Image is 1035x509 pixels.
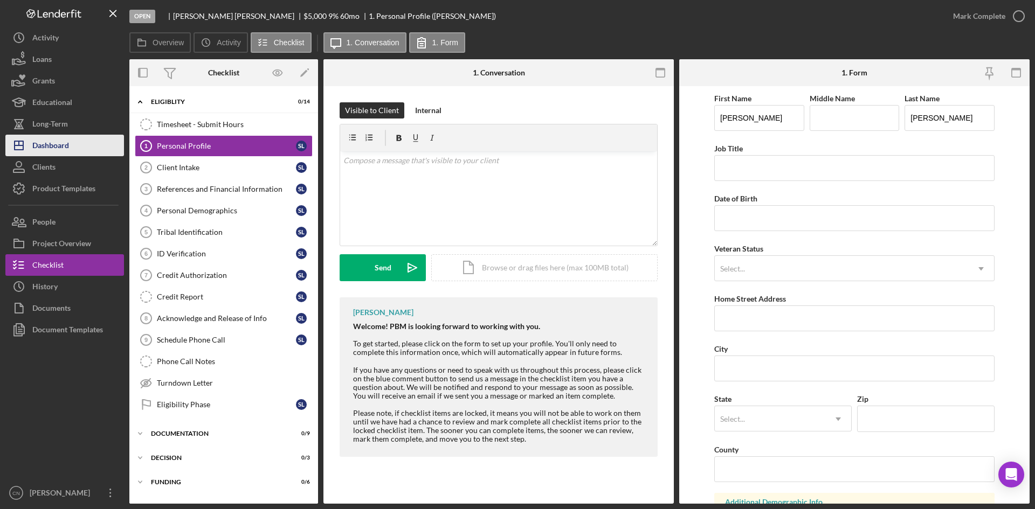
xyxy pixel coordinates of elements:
button: 1. Conversation [323,32,406,53]
div: Turndown Letter [157,379,312,387]
label: Date of Birth [714,194,757,203]
div: 1. Form [841,68,867,77]
button: Dashboard [5,135,124,156]
div: s l [296,248,307,259]
button: Activity [194,32,247,53]
div: 0 / 14 [291,99,310,105]
label: County [714,445,739,454]
button: Document Templates [5,319,124,340]
button: Activity [5,27,124,48]
div: s l [296,334,307,345]
label: Home Street Address [714,294,786,303]
div: Long-Term [32,113,68,137]
a: Loans [5,48,124,70]
div: Send [375,254,391,281]
label: Checklist [274,38,305,47]
button: Educational [5,92,124,113]
label: Last Name [905,94,940,103]
span: $5,000 [303,11,327,20]
div: Eligibility Phase [157,400,296,409]
div: Funding [151,479,283,485]
strong: Welcome! PBM is looking forward to working with you. [353,322,540,331]
tspan: 5 [144,229,148,235]
div: s l [296,313,307,324]
div: Tribal Identification [157,228,296,236]
tspan: 2 [144,164,148,171]
div: s l [296,184,307,194]
button: 1. Form [409,32,465,53]
tspan: 7 [144,272,148,278]
a: 9Schedule Phone Callsl [135,329,313,351]
a: Timesheet - Submit Hours [135,114,313,135]
button: Grants [5,70,124,92]
div: s l [296,162,307,173]
div: Credit Authorization [157,271,296,280]
tspan: 1 [144,143,148,149]
label: Overview [153,38,184,47]
div: 0 / 6 [291,479,310,485]
div: Visible to Client [345,102,399,118]
button: CN[PERSON_NAME] [5,482,124,504]
div: Mark Complete [953,5,1005,27]
div: s l [296,205,307,216]
div: s l [296,291,307,302]
div: 60 mo [340,12,360,20]
tspan: 9 [144,337,148,343]
a: 3References and Financial Informationsl [135,178,313,200]
label: First Name [714,94,751,103]
div: Select... [720,415,745,423]
div: Timesheet - Submit Hours [157,120,312,129]
div: [PERSON_NAME] [27,482,97,506]
div: Project Overview [32,233,91,257]
div: Acknowledge and Release of Info [157,314,296,323]
div: Activity [32,27,59,51]
div: Educational [32,92,72,116]
button: Documents [5,297,124,319]
div: s l [296,227,307,238]
a: Checklist [5,254,124,276]
div: Decision [151,455,283,461]
div: Documents [32,297,71,322]
a: 5Tribal Identificationsl [135,221,313,243]
div: Additional Demographic Info [725,498,984,506]
div: Select... [720,264,745,273]
button: Long-Term [5,113,124,135]
a: 2Client Intakesl [135,157,313,178]
div: Loans [32,48,52,73]
div: Schedule Phone Call [157,336,296,344]
a: Eligibility Phasesl [135,394,313,415]
tspan: 6 [144,250,148,257]
div: Open Intercom Messenger [998,462,1024,487]
button: Project Overview [5,233,124,254]
div: [PERSON_NAME] [PERSON_NAME] [173,12,303,20]
div: Grants [32,70,55,94]
div: s l [296,270,307,281]
div: Product Templates [32,178,95,202]
div: Phone Call Notes [157,357,312,366]
a: Credit Reportsl [135,286,313,308]
label: Job Title [714,144,743,153]
label: 1. Form [432,38,458,47]
a: History [5,276,124,297]
div: 1. Conversation [473,68,525,77]
div: Checklist [32,254,64,278]
div: 1. Personal Profile ([PERSON_NAME]) [369,12,496,20]
div: Credit Report [157,292,296,301]
div: Clients [32,156,56,180]
button: Product Templates [5,178,124,199]
a: People [5,211,124,233]
label: City [714,344,728,353]
a: 7Credit Authorizationsl [135,264,313,286]
tspan: 8 [144,315,148,322]
a: 6ID Verificationsl [135,243,313,264]
div: s l [296,141,307,151]
a: 8Acknowledge and Release of Infosl [135,308,313,329]
div: Checklist [208,68,239,77]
